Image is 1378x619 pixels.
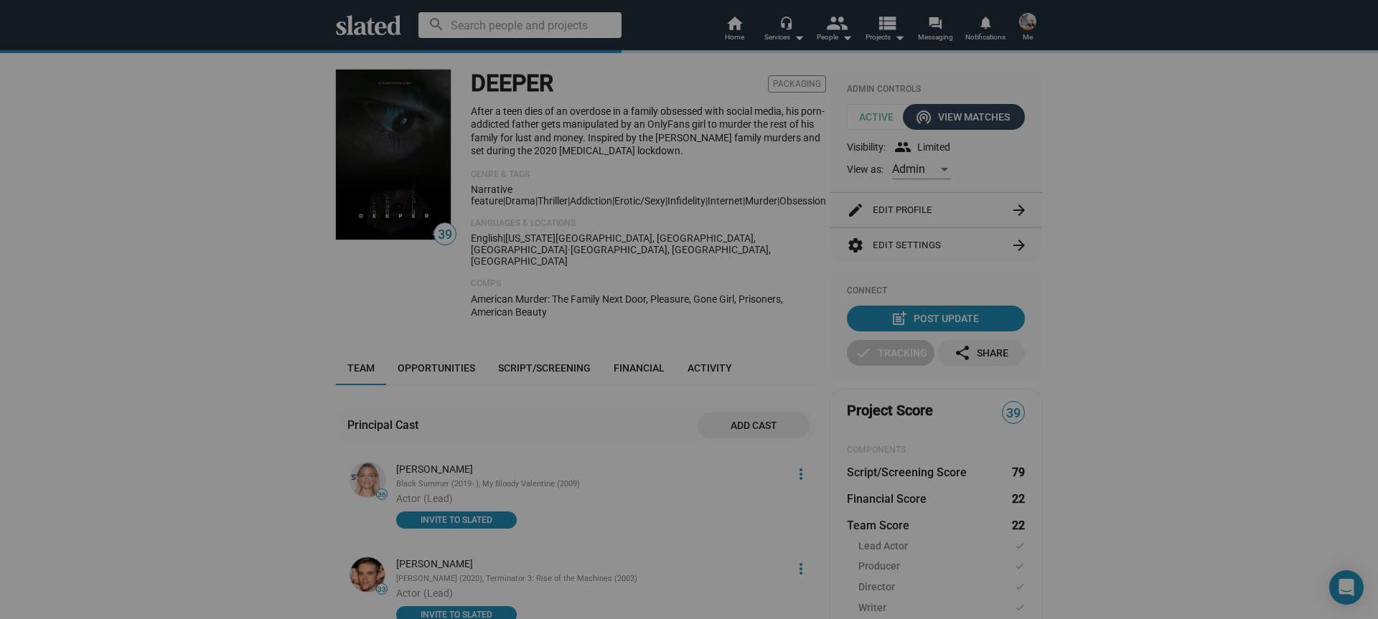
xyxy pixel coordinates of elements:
span: obsession [779,195,826,207]
span: | [665,195,667,207]
span: Me [1023,29,1033,46]
a: Script/Screening [487,351,602,385]
button: Nathan ThomasMe [1011,10,1045,47]
span: internet [708,195,743,207]
span: | [503,232,505,244]
div: Black Summer (2019- ), My Bloody Valentine (2009) [396,479,784,490]
span: Writer [858,601,886,616]
span: (Lead) [423,493,453,504]
mat-icon: forum [928,16,942,29]
img: Nathan Thomas [1019,13,1036,30]
span: Financial [614,362,665,374]
a: Notifications [960,14,1011,46]
span: | [535,195,538,207]
div: Services [764,29,805,46]
span: · [568,244,571,255]
span: 39 [434,225,456,245]
span: | [706,195,708,207]
button: Share [937,340,1025,366]
dd: 22 [1011,491,1025,506]
span: infidelity [667,195,706,207]
div: COMPONENTS [847,445,1025,456]
span: Lead Actor [858,539,908,554]
div: Share [954,340,1008,366]
span: English [471,232,503,244]
mat-icon: check [1015,559,1025,573]
mat-icon: arrow_forward [1011,237,1028,254]
mat-icon: home [726,14,743,32]
span: Messaging [918,29,953,46]
span: INVITE TO SLATED [405,513,508,527]
mat-icon: view_list [876,12,897,33]
span: murder [745,195,777,207]
mat-icon: people [826,12,847,33]
p: Genre & Tags [471,169,826,181]
span: 36 [377,491,387,499]
button: Projects [860,14,910,46]
dt: Financial Score [847,491,927,506]
span: Packaging [768,75,826,93]
span: | [568,195,570,207]
mat-icon: share [954,344,971,362]
span: | [612,195,614,207]
span: 39 [1003,404,1024,423]
span: Add cast [709,412,798,438]
span: Producer [858,559,900,575]
span: Thriller [538,195,568,207]
div: Open Intercom Messenger [1329,570,1364,605]
a: Opportunities [386,351,487,385]
button: Add cast [698,412,810,438]
mat-icon: post_add [891,310,908,327]
mat-icon: check [1015,580,1025,594]
mat-icon: headset_mic [779,16,792,29]
a: Messaging [910,14,960,46]
button: Tracking [847,340,934,366]
input: Search people and projects [418,12,622,38]
mat-icon: settings [847,237,864,254]
mat-icon: arrow_forward [1011,202,1028,219]
span: (Lead) [423,587,453,599]
span: Home [725,29,744,46]
h1: DEEPER [471,68,553,99]
button: People [810,14,860,46]
img: DEEPER [336,70,451,240]
button: INVITE TO SLATED [396,511,517,529]
div: Post Update [894,306,979,331]
div: Tracking [855,340,927,366]
p: Comps [471,278,826,290]
span: Project Score [847,401,933,420]
mat-icon: more_vert [792,466,810,483]
a: Financial [602,351,676,385]
p: After a teen dies of an overdose in a family obsessed with social media, his porn-addicted father... [471,105,826,158]
a: Activity [676,351,744,385]
span: Actor [396,587,421,599]
dd: 22 [1011,518,1025,533]
p: Languages & Locations [471,218,826,230]
mat-icon: group [894,138,911,156]
span: [GEOGRAPHIC_DATA], [GEOGRAPHIC_DATA], [GEOGRAPHIC_DATA] [471,244,771,267]
span: 33 [377,585,387,594]
span: [US_STATE][GEOGRAPHIC_DATA], [GEOGRAPHIC_DATA], [GEOGRAPHIC_DATA] [471,232,756,255]
span: addiction [570,195,612,207]
mat-icon: notifications [978,15,992,29]
span: Team [347,362,375,374]
div: [PERSON_NAME] [396,557,784,571]
img: Jaime King [350,463,385,497]
span: View as: [847,163,883,176]
span: Activity [688,362,732,374]
dt: Script/Screening Score [847,465,967,480]
dt: Team Score [847,518,909,533]
mat-icon: check [855,344,872,362]
span: Projects [866,29,905,46]
mat-icon: arrow_drop_down [891,29,908,46]
div: [PERSON_NAME] (2020), Terminator 3: Rise of the Machines (2003) [396,574,784,585]
a: Home [709,14,759,46]
mat-icon: arrow_drop_down [790,29,807,46]
span: Director [858,580,895,595]
span: Actor [396,493,421,504]
span: Notifications [965,29,1006,46]
dd: 79 [1011,465,1025,480]
span: Active [847,104,916,130]
mat-icon: edit [847,202,864,219]
span: Narrative feature [471,184,512,207]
